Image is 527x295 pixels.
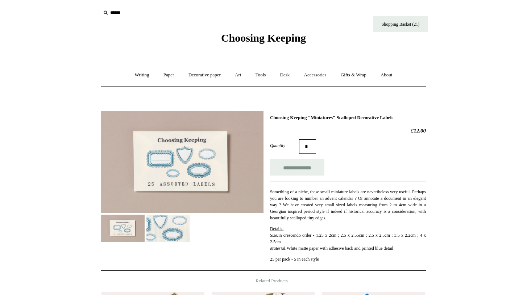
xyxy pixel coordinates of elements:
[221,32,306,44] span: Choosing Keeping
[270,127,426,134] h2: £12.00
[270,142,299,149] label: Quantity
[157,66,181,85] a: Paper
[146,215,190,242] img: Choosing Keeping "Miniatures" Scalloped Decorative Labels
[270,189,426,221] p: Something of a niche, these small miniature labels are nevertheless very useful. Perhaps you are ...
[221,38,306,43] a: Choosing Keeping
[249,66,273,85] a: Tools
[228,66,248,85] a: Art
[270,256,426,262] p: 25 per pack - 5 in each style
[270,233,278,238] em: Size:
[298,66,333,85] a: Accessories
[101,215,145,242] img: Choosing Keeping "Miniatures" Scalloped Decorative Labels
[270,226,283,231] span: Details:
[274,66,296,85] a: Desk
[373,16,428,32] a: Shopping Basket (21)
[128,66,156,85] a: Writing
[270,226,426,252] p: in crescendo order - 1.25 x 2cm ; 2.5 x 2.55cm ; 2.5 x 2.5cm ; 3.5 x 2.2cm ; 4 x 2.5cm White matt...
[334,66,373,85] a: Gifts & Wrap
[374,66,399,85] a: About
[82,278,445,284] h4: Related Products
[101,111,263,213] img: Choosing Keeping "Miniatures" Scalloped Decorative Labels
[270,246,287,251] em: Material:
[182,66,227,85] a: Decorative paper
[270,115,426,121] h1: Choosing Keeping "Miniatures" Scalloped Decorative Labels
